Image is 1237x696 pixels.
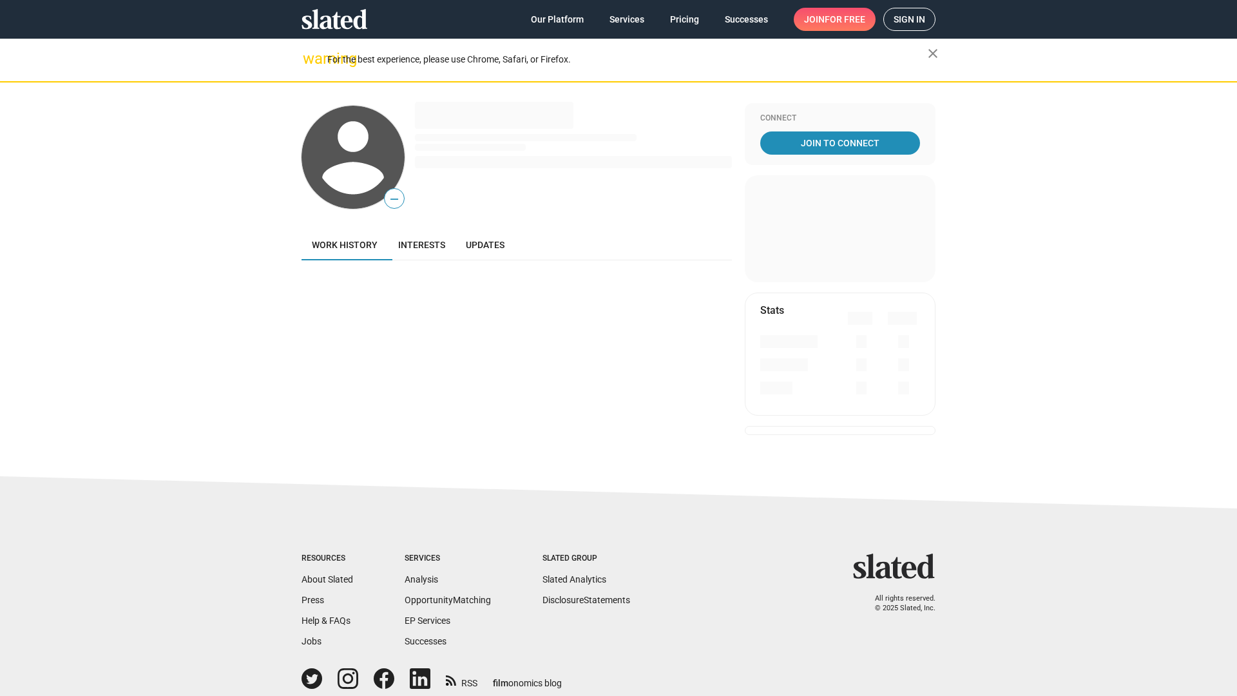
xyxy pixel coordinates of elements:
a: filmonomics blog [493,667,562,690]
span: for free [825,8,865,31]
div: For the best experience, please use Chrome, Safari, or Firefox. [327,51,928,68]
span: Interests [398,240,445,250]
a: Help & FAQs [302,615,350,626]
span: Updates [466,240,504,250]
div: Services [405,554,491,564]
a: Services [599,8,655,31]
a: Slated Analytics [542,574,606,585]
a: Interests [388,229,455,260]
mat-icon: warning [303,51,318,66]
span: film [493,678,508,688]
a: Press [302,595,324,605]
a: Successes [714,8,778,31]
span: Successes [725,8,768,31]
a: Joinfor free [794,8,876,31]
a: Analysis [405,574,438,585]
a: Our Platform [521,8,594,31]
span: Our Platform [531,8,584,31]
a: EP Services [405,615,450,626]
span: Pricing [670,8,699,31]
div: Slated Group [542,554,630,564]
div: Connect [760,113,920,124]
a: Jobs [302,636,321,646]
a: Updates [455,229,515,260]
span: Join [804,8,865,31]
a: Join To Connect [760,131,920,155]
a: RSS [446,670,477,690]
a: DisclosureStatements [542,595,630,605]
a: About Slated [302,574,353,585]
span: Work history [312,240,378,250]
a: Successes [405,636,446,646]
span: Sign in [894,8,925,30]
mat-card-title: Stats [760,304,784,317]
p: All rights reserved. © 2025 Slated, Inc. [861,594,935,613]
mat-icon: close [925,46,941,61]
a: Pricing [660,8,709,31]
a: Work history [302,229,388,260]
div: Resources [302,554,353,564]
span: Join To Connect [763,131,917,155]
a: Sign in [883,8,935,31]
span: — [385,191,404,208]
span: Services [609,8,644,31]
a: OpportunityMatching [405,595,491,605]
